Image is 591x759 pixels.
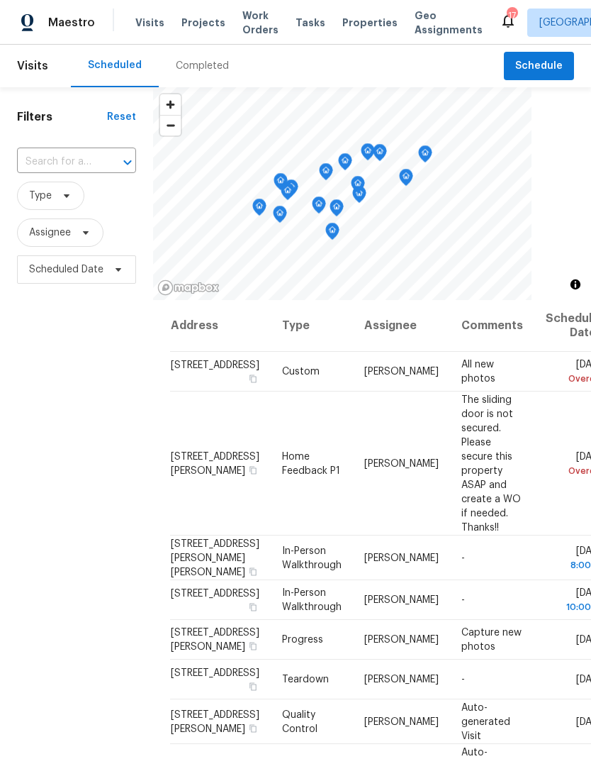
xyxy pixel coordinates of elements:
span: Custom [282,367,320,377]
button: Copy Address [247,721,259,734]
div: Map marker [252,199,266,221]
span: - [461,675,465,685]
div: Map marker [273,206,287,228]
span: Scheduled Date [29,262,103,277]
span: In-Person Walkthrough [282,588,342,612]
button: Zoom in [160,94,181,115]
h1: Filters [17,110,107,124]
span: Capture new photos [461,628,522,652]
span: Home Feedback P1 [282,451,340,475]
div: Map marker [351,176,365,198]
span: - [461,553,465,563]
span: [PERSON_NAME] [364,675,439,685]
span: [STREET_ADDRESS] [171,589,259,599]
canvas: Map [153,87,531,300]
span: Quality Control [282,709,317,733]
input: Search for an address... [17,151,96,173]
span: Toggle attribution [571,277,580,292]
span: Visits [135,16,164,30]
button: Copy Address [247,640,259,653]
div: Reset [107,110,136,124]
span: Visits [17,50,48,82]
span: Progress [282,635,323,645]
button: Zoom out [160,115,181,135]
div: Map marker [274,173,288,195]
div: Map marker [312,196,326,218]
button: Copy Address [247,372,259,385]
span: Schedule [515,57,563,75]
span: [PERSON_NAME] [364,716,439,726]
div: Map marker [319,163,333,185]
span: [STREET_ADDRESS][PERSON_NAME] [171,628,259,652]
button: Copy Address [247,680,259,693]
div: Map marker [281,183,295,205]
span: Zoom out [160,116,181,135]
div: Map marker [330,199,344,221]
span: [PERSON_NAME] [364,458,439,468]
span: Maestro [48,16,95,30]
span: Teardown [282,675,329,685]
th: Comments [450,300,534,352]
div: Map marker [284,179,298,201]
th: Type [271,300,353,352]
button: Open [118,153,137,172]
span: [STREET_ADDRESS][PERSON_NAME] [171,451,259,475]
span: [PERSON_NAME] [364,595,439,605]
span: Tasks [295,18,325,28]
span: Projects [181,16,225,30]
button: Copy Address [247,463,259,476]
a: Mapbox homepage [157,279,220,296]
div: Map marker [338,153,352,175]
span: [STREET_ADDRESS][PERSON_NAME][PERSON_NAME] [171,538,259,577]
span: [PERSON_NAME] [364,635,439,645]
div: Map marker [373,144,387,166]
th: Address [170,300,271,352]
span: Properties [342,16,398,30]
div: Completed [176,59,229,73]
button: Schedule [504,52,574,81]
span: Geo Assignments [415,9,483,37]
button: Copy Address [247,601,259,614]
span: All new photos [461,360,495,384]
span: [STREET_ADDRESS] [171,360,259,370]
div: Map marker [418,145,432,167]
div: Scheduled [88,58,142,72]
span: [PERSON_NAME] [364,553,439,563]
span: Auto-generated Visit [461,702,510,741]
span: [STREET_ADDRESS][PERSON_NAME] [171,709,259,733]
span: [STREET_ADDRESS] [171,668,259,678]
th: Assignee [353,300,450,352]
span: - [461,595,465,605]
button: Toggle attribution [567,276,584,293]
button: Copy Address [247,565,259,577]
span: In-Person Walkthrough [282,545,342,570]
div: 17 [507,9,517,23]
span: Assignee [29,226,71,240]
div: Map marker [399,169,413,191]
div: Map marker [361,143,375,165]
span: Type [29,189,52,203]
span: Work Orders [242,9,278,37]
div: Map marker [325,223,339,245]
span: The sliding door is not secured. Please secure this property ASAP and create a WO if needed. Than... [461,394,521,532]
span: [PERSON_NAME] [364,367,439,377]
